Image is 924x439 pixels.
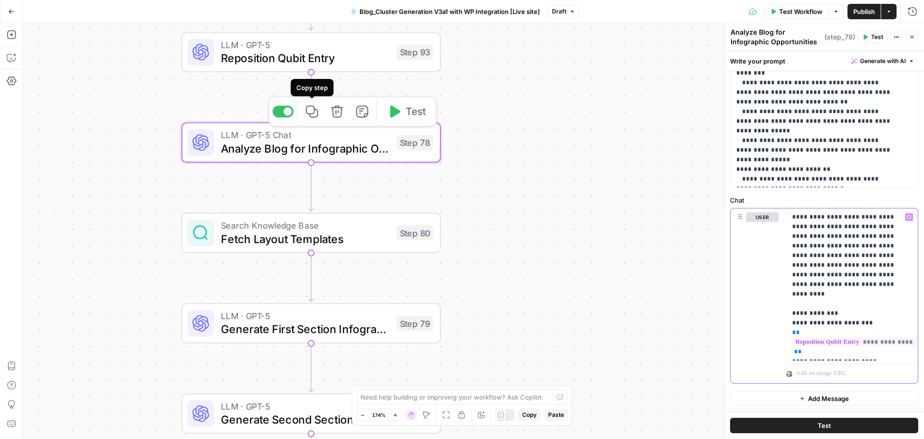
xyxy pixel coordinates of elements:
[181,122,441,162] div: LLM · GPT-5 ChatAnalyze Blog for Infographic OpportunitiesStep 78Test
[548,5,579,18] button: Draft
[221,411,392,428] span: Generate Second Section Infographic Prompt
[858,31,887,43] button: Test
[296,83,328,92] div: Copy step
[181,394,441,434] div: LLM · GPT-5Generate Second Section Infographic PromptStep 81
[730,391,918,406] button: Add Message
[221,309,390,323] span: LLM · GPT-5
[522,411,537,419] span: Copy
[345,4,546,19] button: Blog_Cluster Generation V3a1 with WP Integration [Live site]
[308,163,313,211] g: Edge from step_78 to step_80
[221,50,390,66] span: Reposition Qubit Entry
[552,7,566,16] span: Draft
[731,27,822,47] textarea: Analyze Blog for Infographic Opportunities
[397,225,433,240] div: Step 80
[847,4,881,19] button: Publish
[730,418,918,433] button: Test
[221,321,390,337] span: Generate First Section Infographic Prompt
[308,343,313,392] g: Edge from step_79 to step_81
[518,409,540,421] button: Copy
[406,104,426,119] span: Test
[359,7,540,16] span: Blog_Cluster Generation V3a1 with WP Integration [Live site]
[221,219,390,232] span: Search Knowledge Base
[397,45,433,60] div: Step 93
[730,195,918,205] label: Chat
[397,135,433,150] div: Step 78
[818,421,831,430] span: Test
[808,394,849,403] span: Add Message
[308,253,313,302] g: Edge from step_80 to step_79
[871,33,883,41] span: Test
[824,32,855,42] span: ( step_78 )
[779,7,822,16] span: Test Workflow
[397,316,433,331] div: Step 79
[221,400,392,413] span: LLM · GPT-5
[181,303,441,343] div: LLM · GPT-5Generate First Section Infographic PromptStep 79
[372,411,385,419] span: 174%
[181,32,441,72] div: LLM · GPT-5Reposition Qubit EntryStep 93
[544,409,568,421] button: Paste
[860,57,906,65] span: Generate with AI
[221,38,390,52] span: LLM · GPT-5
[221,140,390,157] span: Analyze Blog for Infographic Opportunities
[764,4,828,19] button: Test Workflow
[381,101,433,122] button: Test
[731,208,779,384] div: user
[221,231,390,247] span: Fetch Layout Templates
[853,7,875,16] span: Publish
[181,213,441,253] div: Search Knowledge BaseFetch Layout TemplatesStep 80
[746,212,779,222] button: user
[221,129,390,142] span: LLM · GPT-5 Chat
[724,51,924,71] div: Write your prompt
[548,411,564,419] span: Paste
[847,55,918,67] button: Generate with AI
